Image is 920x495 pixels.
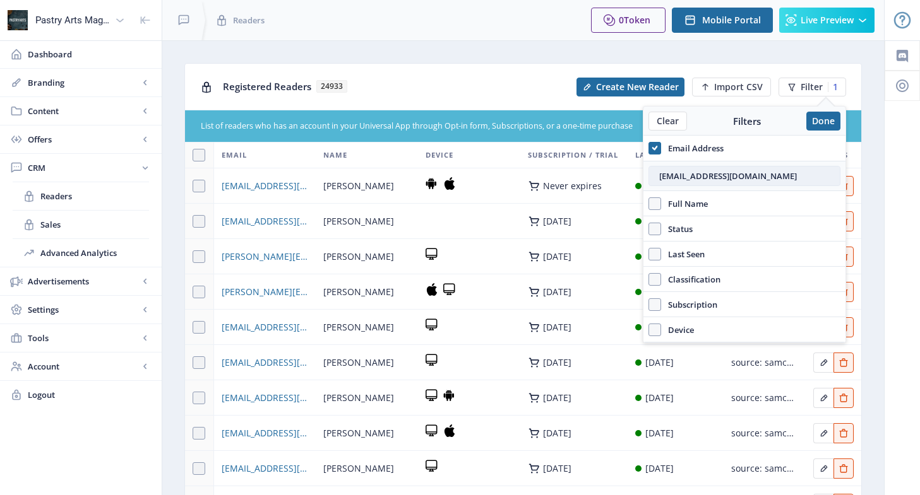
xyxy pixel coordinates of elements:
[813,390,833,402] a: Edit page
[40,218,149,231] span: Sales
[779,8,875,33] button: Live Preview
[222,390,309,405] a: [EMAIL_ADDRESS][DOMAIN_NAME]
[222,249,309,264] a: [PERSON_NAME][EMAIL_ADDRESS][PERSON_NAME][DOMAIN_NAME]
[543,428,571,438] div: [DATE]
[661,247,705,262] span: Last Seen
[222,284,309,300] a: [PERSON_NAME][EMAIL_ADDRESS][PERSON_NAME][DOMAIN_NAME]
[426,148,453,163] span: Device
[223,80,311,93] span: Registered Readers
[28,303,139,316] span: Settings
[222,148,247,163] span: Email
[28,105,139,117] span: Content
[645,355,674,370] div: [DATE]
[624,14,650,26] span: Token
[323,390,394,405] span: [PERSON_NAME]
[222,461,309,476] a: [EMAIL_ADDRESS][DOMAIN_NAME]
[28,161,139,174] span: CRM
[40,190,149,202] span: Readers
[543,322,571,332] div: [DATE]
[661,272,720,287] span: Classification
[833,426,854,438] a: Edit page
[543,216,571,226] div: [DATE]
[323,284,394,300] span: [PERSON_NAME]
[731,355,794,370] div: source: samcart-purchase
[731,426,794,441] div: source: samcart-purchase
[645,461,674,476] div: [DATE]
[731,461,794,476] div: source: samcart-purchase
[543,252,571,262] div: [DATE]
[28,388,152,401] span: Logout
[801,15,854,25] span: Live Preview
[323,426,394,441] span: [PERSON_NAME]
[28,360,139,373] span: Account
[28,275,139,288] span: Advertisements
[731,390,794,405] div: source: samcart-purchase
[13,211,149,238] a: Sales
[692,78,771,96] button: Import CSV
[801,82,823,92] span: Filter
[833,355,854,367] a: Edit page
[687,115,806,127] div: Filters
[661,141,724,156] span: Email Address
[714,82,763,92] span: Import CSV
[40,247,149,259] span: Advanced Analytics
[645,426,674,441] div: [DATE]
[28,76,139,89] span: Branding
[35,6,110,34] div: Pastry Arts Magazine
[828,82,838,92] div: 1
[806,112,840,131] button: Done
[222,355,309,370] a: [EMAIL_ADDRESS][DOMAIN_NAME]
[543,463,571,474] div: [DATE]
[222,178,309,194] a: [EMAIL_ADDRESS][DOMAIN_NAME]
[569,78,684,96] a: New page
[648,112,687,131] button: Clear
[543,393,571,403] div: [DATE]
[323,355,394,370] span: [PERSON_NAME]
[543,358,571,368] div: [DATE]
[528,148,618,163] span: Subscription / Trial
[28,332,139,344] span: Tools
[833,390,854,402] a: Edit page
[543,287,571,297] div: [DATE]
[813,355,833,367] a: Edit page
[661,196,708,211] span: Full Name
[13,182,149,210] a: Readers
[323,320,394,335] span: [PERSON_NAME]
[8,10,28,30] img: properties.app_icon.png
[684,78,771,96] a: New page
[635,148,676,163] span: Last Seen
[222,320,309,335] a: [EMAIL_ADDRESS][DOMAIN_NAME]
[779,78,846,96] button: Filter1
[543,181,602,191] div: Never expires
[661,322,694,337] span: Device
[833,461,854,473] a: Edit page
[661,221,693,236] span: Status
[323,249,394,264] span: [PERSON_NAME]
[323,214,394,229] span: [PERSON_NAME]
[323,461,394,476] span: [PERSON_NAME]
[28,48,152,61] span: Dashboard
[222,214,309,229] a: [EMAIL_ADDRESS][DOMAIN_NAME]
[576,78,684,96] button: Create New Reader
[813,461,833,473] a: Edit page
[316,80,347,93] span: 24933
[28,133,139,146] span: Offers
[201,120,770,132] div: List of readers who has an account in your Universal App through Opt-in form, Subscriptions, or a...
[645,390,674,405] div: [DATE]
[591,8,666,33] button: 0Token
[323,178,394,194] span: [PERSON_NAME]
[323,148,347,163] span: Name
[233,14,265,26] span: Readers
[222,426,309,441] a: [EMAIL_ADDRESS][DOMAIN_NAME]
[13,239,149,267] a: Advanced Analytics
[661,297,717,312] span: Subscription
[813,426,833,438] a: Edit page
